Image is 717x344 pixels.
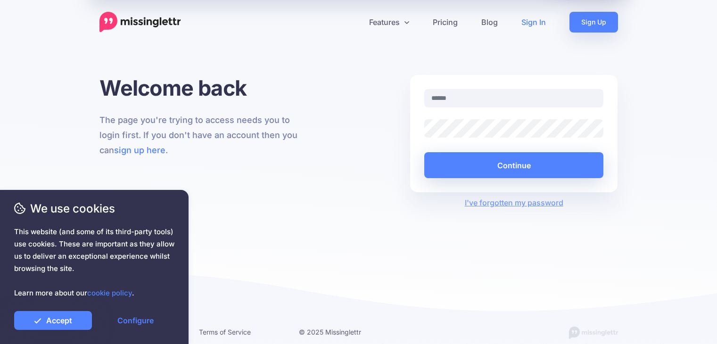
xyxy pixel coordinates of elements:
span: This website (and some of its third-party tools) use cookies. These are important as they allow u... [14,226,174,299]
h1: Welcome back [99,75,307,101]
a: I've forgotten my password [465,198,563,207]
a: Configure [97,311,174,330]
a: sign up here [114,145,165,155]
a: Sign In [510,12,558,33]
button: Continue [424,152,604,178]
li: © 2025 Missinglettr [299,326,385,338]
p: The page you're trying to access needs you to login first. If you don't have an account then you ... [99,113,307,158]
a: Features [357,12,421,33]
a: cookie policy [87,288,132,297]
a: Accept [14,311,92,330]
a: Blog [470,12,510,33]
a: Terms of Service [199,328,251,336]
a: Pricing [421,12,470,33]
a: Sign Up [569,12,618,33]
span: We use cookies [14,200,174,217]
